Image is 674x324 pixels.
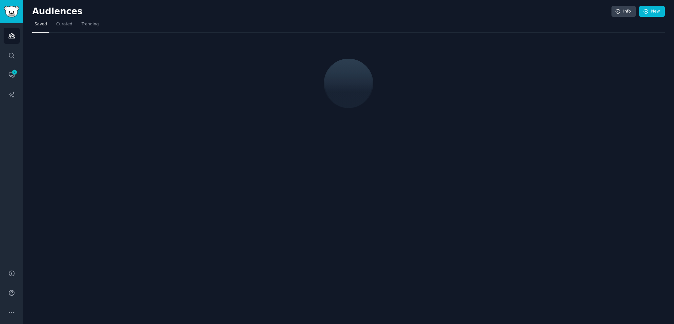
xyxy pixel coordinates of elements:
[32,19,49,33] a: Saved
[79,19,101,33] a: Trending
[12,70,17,74] span: 2
[639,6,665,17] a: New
[4,67,20,83] a: 2
[611,6,636,17] a: Info
[35,21,47,27] span: Saved
[82,21,99,27] span: Trending
[54,19,75,33] a: Curated
[56,21,72,27] span: Curated
[32,6,611,17] h2: Audiences
[4,6,19,17] img: GummySearch logo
